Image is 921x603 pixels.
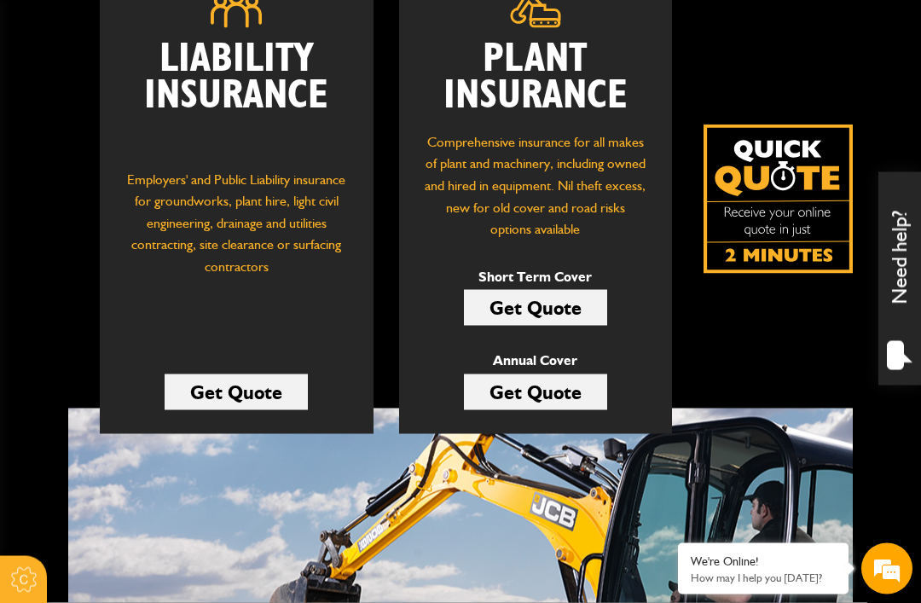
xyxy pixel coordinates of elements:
[704,125,853,274] img: Quick Quote
[464,350,607,372] p: Annual Cover
[464,290,607,326] a: Get Quote
[878,172,921,386] div: Need help?
[125,169,347,316] p: Employers' and Public Liability insurance for groundworks, plant hire, light civil engineering, d...
[464,266,607,288] p: Short Term Cover
[704,125,853,274] a: Get your insurance quote isn just 2-minutes
[425,131,646,241] p: Comprehensive insurance for all makes of plant and machinery, including owned and hired in equipm...
[165,374,308,410] a: Get Quote
[464,374,607,410] a: Get Quote
[425,41,646,114] h2: Plant Insurance
[691,571,836,584] p: How may I help you today?
[691,554,836,569] div: We're Online!
[125,41,347,152] h2: Liability Insurance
